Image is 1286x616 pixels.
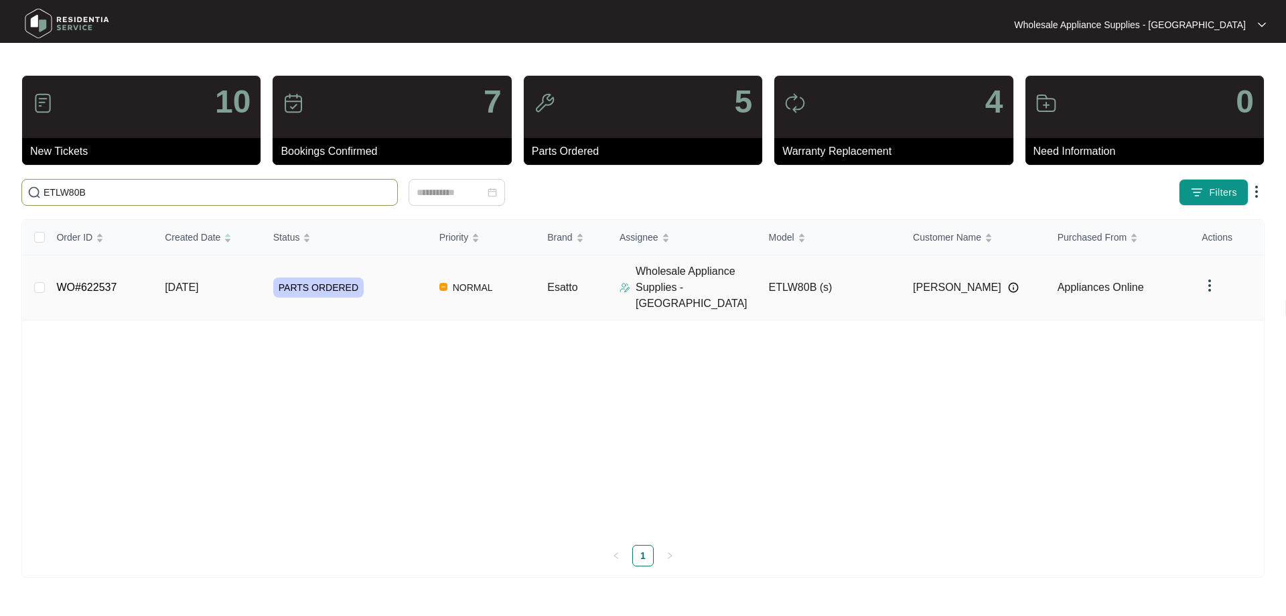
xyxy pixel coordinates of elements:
[30,143,261,160] p: New Tickets
[734,86,752,118] p: 5
[1190,186,1204,199] img: filter icon
[273,278,364,298] span: PARTS ORDERED
[659,545,681,566] li: Next Page
[605,545,627,566] button: left
[1236,86,1254,118] p: 0
[1209,186,1237,200] span: Filters
[758,255,903,320] td: ETLW80B (s)
[913,280,1001,296] span: [PERSON_NAME]
[1047,220,1192,255] th: Purchased From
[32,93,54,114] img: icon
[281,143,511,160] p: Bookings Confirmed
[46,220,154,255] th: Order ID
[612,552,620,560] span: left
[27,186,41,199] img: search-icon
[659,545,681,566] button: right
[56,230,92,245] span: Order ID
[1202,278,1218,294] img: dropdown arrow
[20,3,114,44] img: residentia service logo
[44,185,392,200] input: Search by Order Id, Assignee Name, Customer Name, Brand and Model
[1008,282,1019,293] img: Info icon
[547,230,572,245] span: Brand
[165,282,198,293] span: [DATE]
[769,230,794,245] span: Model
[782,143,1013,160] p: Warranty Replacement
[1014,18,1246,32] p: Wholesale Appliance Supplies - [GEOGRAPHIC_DATA]
[263,220,429,255] th: Status
[632,545,654,566] li: 1
[985,86,1003,118] p: 4
[620,230,658,245] span: Assignee
[913,230,981,245] span: Customer Name
[1248,184,1265,200] img: dropdown arrow
[447,280,498,296] span: NORMAL
[165,230,220,245] span: Created Date
[537,220,609,255] th: Brand
[283,93,304,114] img: icon
[439,283,447,291] img: Vercel Logo
[1179,179,1248,206] button: filter iconFilters
[784,93,806,114] img: icon
[56,282,117,293] a: WO#622537
[484,86,502,118] p: 7
[902,220,1047,255] th: Customer Name
[532,143,762,160] p: Parts Ordered
[534,93,555,114] img: icon
[609,220,758,255] th: Assignee
[1258,21,1266,28] img: dropdown arrow
[547,282,577,293] span: Esatto
[758,220,903,255] th: Model
[666,552,674,560] span: right
[215,86,251,118] p: 10
[1191,220,1263,255] th: Actions
[273,230,300,245] span: Status
[1058,230,1127,245] span: Purchased From
[605,545,627,566] li: Previous Page
[636,263,758,312] p: Wholesale Appliance Supplies - [GEOGRAPHIC_DATA]
[1035,93,1057,114] img: icon
[429,220,537,255] th: Priority
[633,546,653,566] a: 1
[620,282,630,293] img: Assigner Icon
[1058,282,1144,293] span: Appliances Online
[1033,143,1264,160] p: Need Information
[439,230,469,245] span: Priority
